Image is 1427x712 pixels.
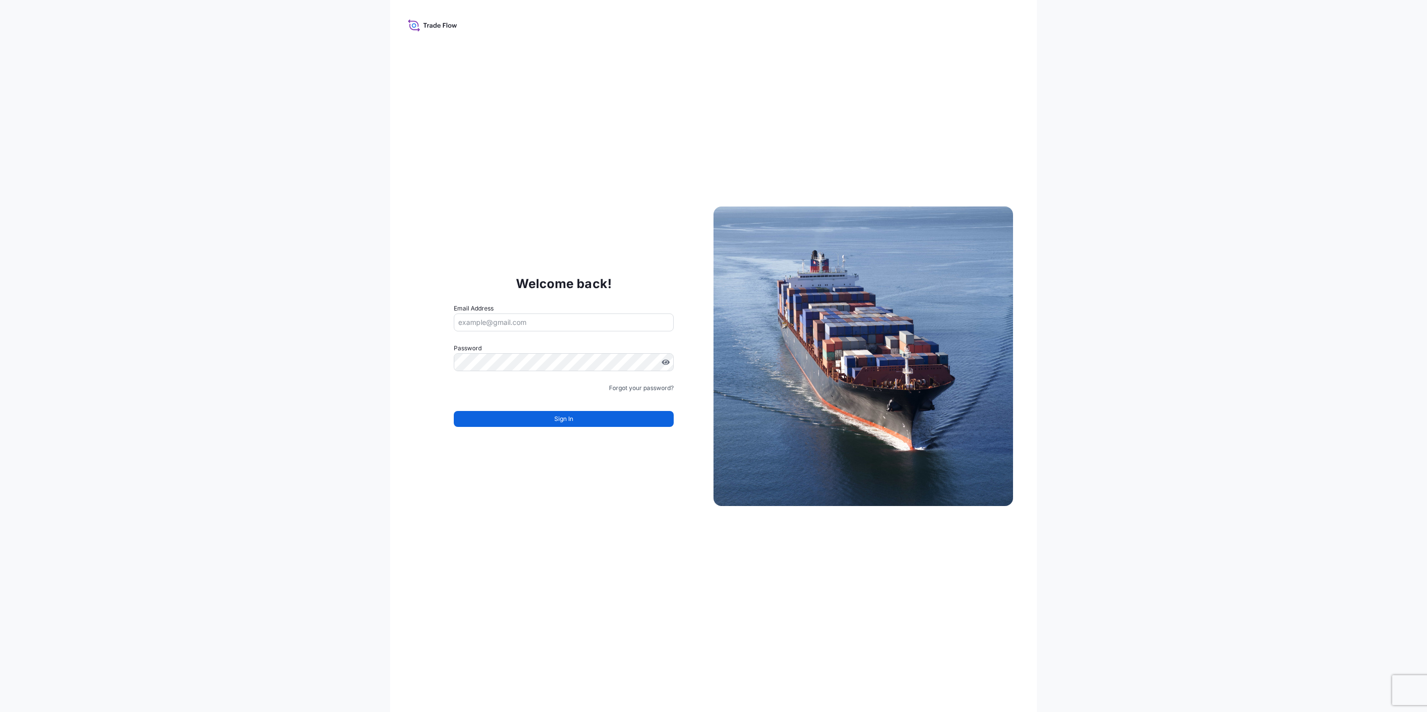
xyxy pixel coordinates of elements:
[662,358,670,366] button: Show password
[454,343,674,353] label: Password
[609,383,674,393] a: Forgot your password?
[713,206,1013,506] img: Ship illustration
[454,313,674,331] input: example@gmail.com
[516,276,612,292] p: Welcome back!
[454,411,674,427] button: Sign In
[454,304,494,313] label: Email Address
[554,414,573,424] span: Sign In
